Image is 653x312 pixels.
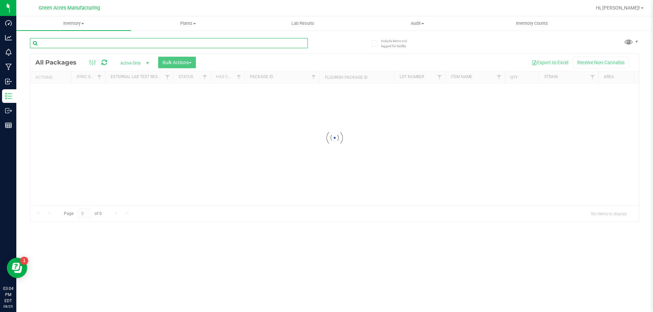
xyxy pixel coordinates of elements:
inline-svg: Analytics [5,34,12,41]
iframe: Resource center unread badge [20,257,28,265]
a: Lab Results [246,16,360,31]
a: Plants [131,16,246,31]
span: Inventory [16,20,131,26]
span: Include items not tagged for facility [381,38,415,49]
input: Search Package ID, Item Name, SKU, Lot or Part Number... [30,38,308,48]
span: Hi, [PERSON_NAME]! [596,5,640,11]
span: Green Acres Manufacturing [39,5,100,11]
span: Plants [131,20,245,26]
inline-svg: Inbound [5,78,12,85]
span: Inventory Counts [507,20,557,26]
p: 08/25 [3,304,13,309]
inline-svg: Outbound [5,107,12,114]
p: 03:04 PM EDT [3,286,13,304]
inline-svg: Reports [5,122,12,129]
a: Inventory Counts [475,16,589,31]
inline-svg: Dashboard [5,20,12,26]
a: Inventory [16,16,131,31]
span: Audit [361,20,474,26]
iframe: Resource center [7,258,27,278]
inline-svg: Inventory [5,93,12,99]
inline-svg: Monitoring [5,49,12,56]
a: Audit [360,16,475,31]
span: Lab Results [282,20,323,26]
inline-svg: Manufacturing [5,63,12,70]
